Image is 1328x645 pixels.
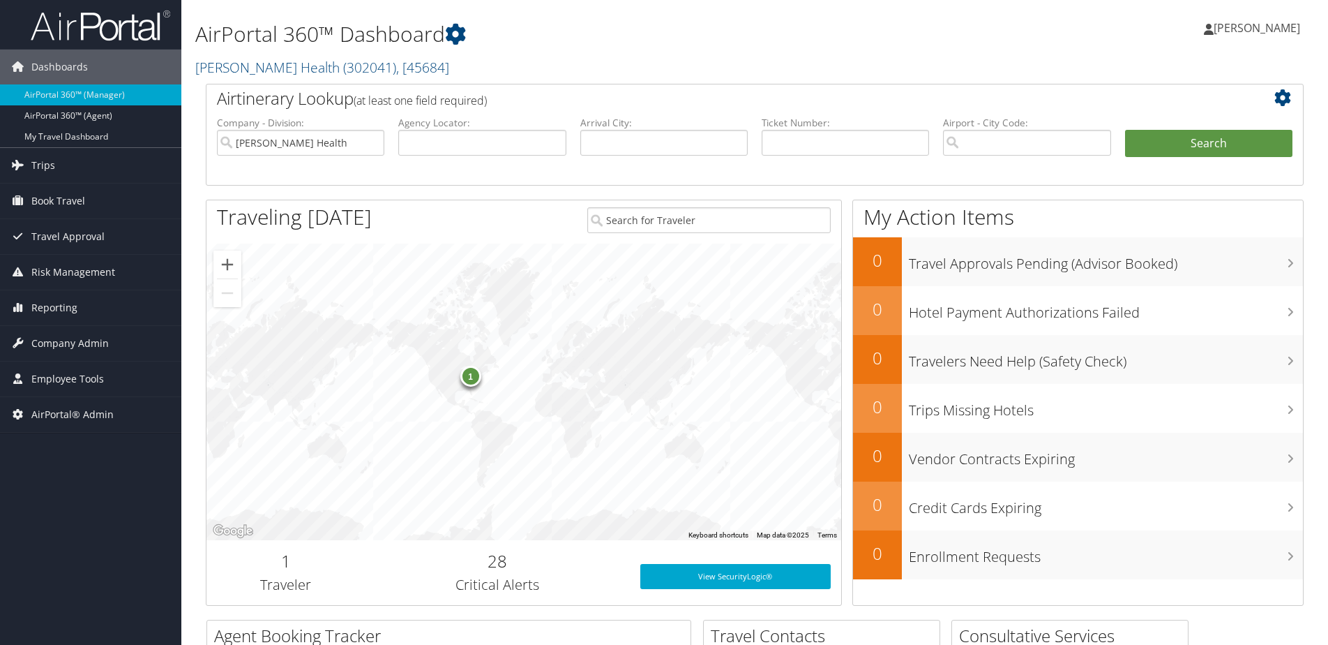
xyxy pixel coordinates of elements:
img: airportal-logo.png [31,9,170,42]
h2: 0 [853,542,902,565]
h1: My Action Items [853,202,1303,232]
a: Terms (opens in new tab) [817,531,837,539]
button: Search [1125,130,1292,158]
a: View SecurityLogic® [640,564,831,589]
span: Book Travel [31,184,85,218]
label: Agency Locator: [398,116,566,130]
span: Company Admin [31,326,109,361]
h2: 1 [217,549,354,573]
label: Airport - City Code: [943,116,1110,130]
h3: Trips Missing Hotels [909,394,1303,420]
label: Company - Division: [217,116,384,130]
h2: Airtinerary Lookup [217,87,1201,110]
a: 0Travelers Need Help (Safety Check) [853,335,1303,384]
h2: 0 [853,395,902,419]
img: Google [210,522,256,540]
h3: Travelers Need Help (Safety Check) [909,345,1303,371]
h3: Vendor Contracts Expiring [909,443,1303,469]
h1: AirPortal 360™ Dashboard [195,20,941,49]
span: AirPortal® Admin [31,397,114,432]
a: 0Travel Approvals Pending (Advisor Booked) [853,237,1303,286]
span: Dashboards [31,50,88,84]
a: [PERSON_NAME] [1204,7,1314,49]
span: , [ 45684 ] [396,58,449,77]
a: [PERSON_NAME] Health [195,58,449,77]
span: Map data ©2025 [757,531,809,539]
h2: 0 [853,493,902,517]
button: Zoom out [213,279,241,307]
h2: 0 [853,297,902,321]
a: 0Hotel Payment Authorizations Failed [853,286,1303,335]
span: Travel Approval [31,219,105,254]
h3: Traveler [217,575,354,595]
span: Risk Management [31,255,115,290]
span: ( 302041 ) [343,58,396,77]
a: 0Credit Cards Expiring [853,482,1303,531]
h3: Hotel Payment Authorizations Failed [909,296,1303,322]
span: (at least one field required) [354,93,487,108]
button: Keyboard shortcuts [688,531,748,540]
label: Arrival City: [580,116,748,130]
a: Open this area in Google Maps (opens a new window) [210,522,256,540]
label: Ticket Number: [762,116,929,130]
h2: 28 [375,549,619,573]
span: Employee Tools [31,362,104,396]
input: Search for Traveler [587,207,831,233]
a: 0Trips Missing Hotels [853,384,1303,433]
h2: 0 [853,346,902,370]
h2: 0 [853,249,902,272]
h3: Enrollment Requests [909,540,1303,567]
h2: 0 [853,444,902,468]
span: Trips [31,148,55,183]
span: Reporting [31,290,77,325]
button: Zoom in [213,251,241,279]
a: 0Enrollment Requests [853,531,1303,579]
h3: Credit Cards Expiring [909,491,1303,518]
h3: Critical Alerts [375,575,619,595]
span: [PERSON_NAME] [1214,20,1300,36]
h1: Traveling [DATE] [217,202,372,232]
h3: Travel Approvals Pending (Advisor Booked) [909,247,1303,274]
div: 1 [460,366,481,387]
a: 0Vendor Contracts Expiring [853,433,1303,482]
